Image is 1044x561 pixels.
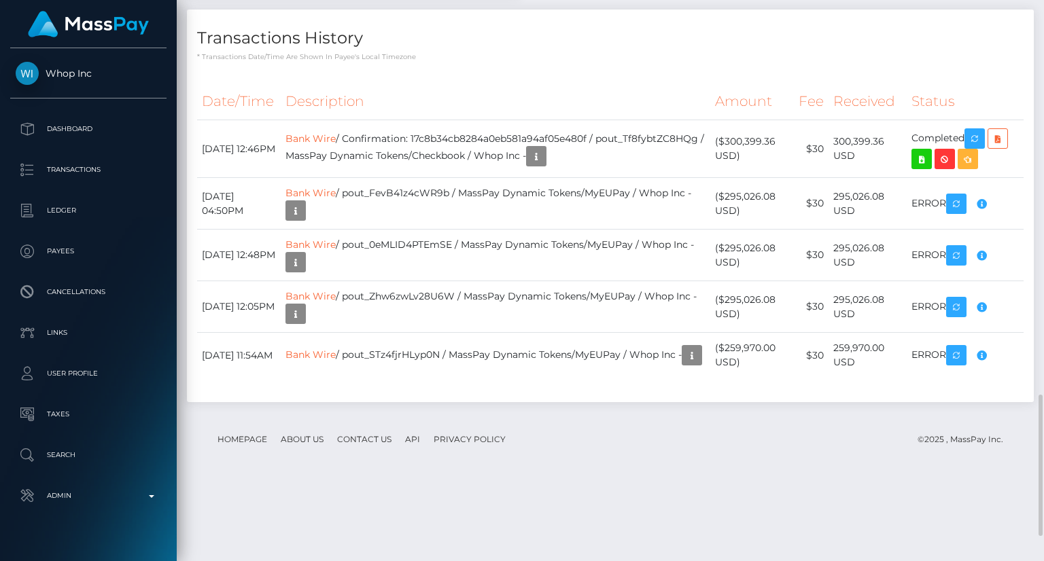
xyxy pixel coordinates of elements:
[710,333,794,378] td: ($259,970.00 USD)
[197,83,281,120] th: Date/Time
[16,160,161,180] p: Transactions
[710,230,794,281] td: ($295,026.08 USD)
[10,316,167,350] a: Links
[10,234,167,268] a: Payees
[275,429,329,450] a: About Us
[710,178,794,230] td: ($295,026.08 USD)
[28,11,149,37] img: MassPay Logo
[829,230,907,281] td: 295,026.08 USD
[285,290,336,302] a: Bank Wire
[10,112,167,146] a: Dashboard
[285,238,336,251] a: Bank Wire
[16,486,161,506] p: Admin
[281,120,711,178] td: / Confirmation: 17c8b34cb8284a0eb581a94af05e480f / pout_Tf8fybtZC8HQg / MassPay Dynamic Tokens/Ch...
[710,120,794,178] td: ($300,399.36 USD)
[829,83,907,120] th: Received
[794,120,829,178] td: $30
[16,200,161,221] p: Ledger
[16,241,161,261] p: Payees
[197,178,281,230] td: [DATE] 04:50PM
[281,230,711,281] td: / pout_0eMLID4PTEmSE / MassPay Dynamic Tokens/MyEUPay / Whop Inc -
[197,26,1024,50] h4: Transactions History
[829,281,907,333] td: 295,026.08 USD
[794,230,829,281] td: $30
[197,281,281,333] td: [DATE] 12:05PM
[16,363,161,384] p: User Profile
[16,445,161,465] p: Search
[10,153,167,187] a: Transactions
[829,120,907,178] td: 300,399.36 USD
[197,230,281,281] td: [DATE] 12:48PM
[281,281,711,333] td: / pout_Zhw6zwLv28U6W / MassPay Dynamic Tokens/MyEUPay / Whop Inc -
[794,178,829,230] td: $30
[281,333,711,378] td: / pout_STz4fjrHLyp0N / MassPay Dynamic Tokens/MyEUPay / Whop Inc -
[332,429,397,450] a: Contact Us
[16,119,161,139] p: Dashboard
[10,479,167,513] a: Admin
[197,333,281,378] td: [DATE] 11:54AM
[10,67,167,79] span: Whop Inc
[16,282,161,302] p: Cancellations
[710,83,794,120] th: Amount
[16,62,39,85] img: Whop Inc
[16,404,161,424] p: Taxes
[794,281,829,333] td: $30
[829,178,907,230] td: 295,026.08 USD
[907,83,1024,120] th: Status
[400,429,425,450] a: API
[829,333,907,378] td: 259,970.00 USD
[10,397,167,431] a: Taxes
[10,275,167,309] a: Cancellations
[10,438,167,472] a: Search
[285,187,336,199] a: Bank Wire
[907,333,1024,378] td: ERROR
[10,194,167,228] a: Ledger
[197,52,1024,62] p: * Transactions date/time are shown in payee's local timezone
[907,120,1024,178] td: Completed
[197,120,281,178] td: [DATE] 12:46PM
[794,333,829,378] td: $30
[16,323,161,343] p: Links
[212,429,273,450] a: Homepage
[10,357,167,391] a: User Profile
[907,230,1024,281] td: ERROR
[794,83,829,120] th: Fee
[907,178,1024,230] td: ERROR
[285,348,336,361] a: Bank Wire
[907,281,1024,333] td: ERROR
[428,429,511,450] a: Privacy Policy
[918,432,1013,447] div: © 2025 , MassPay Inc.
[285,132,336,145] a: Bank Wire
[281,178,711,230] td: / pout_FevB41z4cWR9b / MassPay Dynamic Tokens/MyEUPay / Whop Inc -
[710,281,794,333] td: ($295,026.08 USD)
[281,83,711,120] th: Description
